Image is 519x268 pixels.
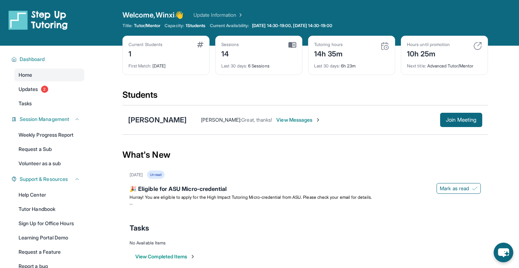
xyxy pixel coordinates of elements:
img: logo [9,10,68,30]
span: Support & Resources [20,176,68,183]
span: Current Availability: [210,23,249,29]
span: Session Management [20,116,69,123]
img: card [288,42,296,48]
a: Volunteer as a sub [14,157,84,170]
button: chat-button [494,243,513,262]
span: 2 [41,86,48,93]
span: Tasks [130,223,149,233]
div: 14 [221,47,239,59]
div: Current Students [129,42,162,47]
a: Learning Portal Demo [14,231,84,244]
img: Chevron-Right [315,117,321,123]
span: Home [19,71,32,79]
span: Dashboard [20,56,45,63]
button: Dashboard [17,56,80,63]
div: [PERSON_NAME] [128,115,187,125]
span: Tutor/Mentor [134,23,160,29]
span: Updates [19,86,38,93]
span: Title: [122,23,132,29]
img: card [381,42,389,50]
a: [DATE] 14:30-19:00, [DATE] 14:30-19:00 [251,23,334,29]
img: Mark as read [472,186,478,191]
span: [DATE] 14:30-19:00, [DATE] 14:30-19:00 [252,23,332,29]
div: 6 Sessions [221,59,296,69]
div: Unread [147,171,164,179]
button: Mark as read [437,183,481,194]
span: Welcome, Winxi 👋 [122,10,183,20]
div: 10h 25m [407,47,450,59]
span: Great, thanks! [241,117,272,123]
button: Session Management [17,116,80,123]
a: Update Information [193,11,243,19]
span: Join Meeting [446,118,477,122]
div: [DATE] [129,59,203,69]
a: Updates2 [14,83,84,96]
span: Tasks [19,100,32,107]
img: card [197,42,203,47]
span: Last 30 days : [314,63,340,69]
button: Join Meeting [440,113,482,127]
div: Hours until promotion [407,42,450,47]
span: First Match : [129,63,151,69]
span: Mark as read [440,185,469,192]
span: View Messages [276,116,321,123]
span: Next title : [407,63,426,69]
div: 14h 35m [314,47,343,59]
div: Advanced Tutor/Mentor [407,59,482,69]
a: Weekly Progress Report [14,128,84,141]
a: Request a Feature [14,246,84,258]
a: Home [14,69,84,81]
span: 1 Students [186,23,206,29]
span: Hurray! You are eligible to apply for the High Impact Tutoring Micro-credential from ASU. Please ... [130,194,372,200]
button: Support & Resources [17,176,80,183]
img: card [473,42,482,50]
div: 1 [129,47,162,59]
button: View Completed Items [135,253,196,260]
div: [DATE] [130,172,143,178]
div: 6h 23m [314,59,389,69]
a: Tutor Handbook [14,203,84,216]
img: Chevron Right [236,11,243,19]
div: No Available Items [130,240,481,246]
div: 🎉 Eligible for ASU Micro-credential [130,184,481,194]
div: Sessions [221,42,239,47]
span: [PERSON_NAME] : [201,117,241,123]
a: Tasks [14,97,84,110]
a: Help Center [14,188,84,201]
span: Capacity: [165,23,184,29]
div: What's New [122,139,488,171]
div: Tutoring hours [314,42,343,47]
a: Request a Sub [14,143,84,156]
span: Last 30 days : [221,63,247,69]
div: Students [122,89,488,105]
a: Sign Up for Office Hours [14,217,84,230]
